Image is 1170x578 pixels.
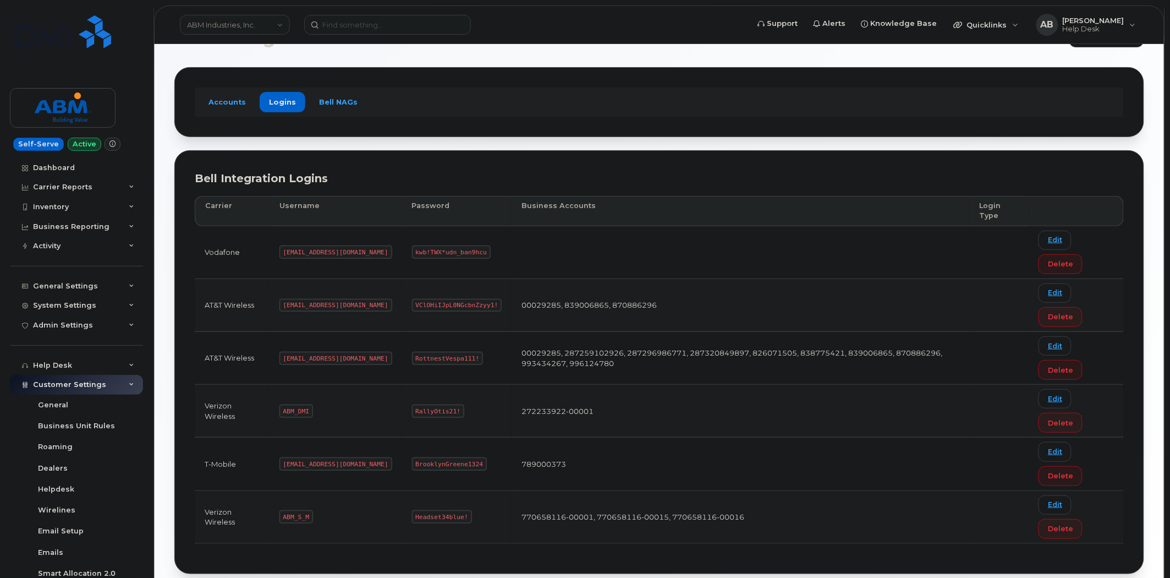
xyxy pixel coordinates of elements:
[310,92,367,112] a: Bell NAGs
[180,15,290,35] a: ABM Industries, Inc.
[1039,360,1083,380] button: Delete
[270,196,402,226] th: Username
[1048,365,1073,375] span: Delete
[767,18,798,29] span: Support
[1039,519,1083,539] button: Delete
[279,405,313,418] code: ABM_DMI
[1041,18,1054,31] span: AB
[1039,336,1072,356] a: Edit
[871,18,937,29] span: Knowledge Base
[970,196,1029,226] th: Login Type
[806,13,854,35] a: Alerts
[512,385,970,438] td: 272233922-00001
[512,332,970,385] td: 00029285, 287259102926, 287296986771, 287320849897, 826071505, 838775421, 839006865, 870886296, 9...
[195,438,270,490] td: T-Mobile
[195,491,270,544] td: Verizon Wireless
[854,13,945,35] a: Knowledge Base
[1048,471,1073,481] span: Delete
[195,196,270,226] th: Carrier
[1063,16,1124,25] span: [PERSON_NAME]
[1039,389,1072,408] a: Edit
[412,405,464,418] code: RallyOtis21!
[260,92,305,112] a: Logins
[195,332,270,385] td: AT&T Wireless
[512,196,970,226] th: Business Accounts
[1048,524,1073,534] span: Delete
[195,385,270,438] td: Verizon Wireless
[195,171,1124,187] div: Bell Integration Logins
[199,92,255,112] a: Accounts
[750,13,806,35] a: Support
[823,18,846,29] span: Alerts
[1039,495,1072,515] a: Edit
[304,15,471,35] input: Find something...
[195,226,270,279] td: Vodafone
[512,279,970,332] td: 00029285, 839006865, 870886296
[512,491,970,544] td: 770658116-00001, 770658116-00015, 770658116-00016
[412,299,502,312] code: VClOHiIJpL0NGcbnZzyy1!
[174,30,302,46] span: Carrier Logins
[1048,418,1073,428] span: Delete
[1039,442,1072,461] a: Edit
[279,510,313,524] code: ABM_S_M
[195,279,270,332] td: AT&T Wireless
[279,299,392,312] code: [EMAIL_ADDRESS][DOMAIN_NAME]
[412,457,487,471] code: BrooklynGreene1324
[279,246,392,259] code: [EMAIL_ADDRESS][DOMAIN_NAME]
[946,14,1026,36] div: Quicklinks
[1048,312,1073,322] span: Delete
[1029,14,1144,36] div: Alex Bradshaw
[967,20,1007,29] span: Quicklinks
[412,510,472,524] code: Headset34blue!
[402,196,512,226] th: Password
[1063,25,1124,34] span: Help Desk
[412,352,484,365] code: RottnestVespa111!
[1039,413,1083,433] button: Delete
[512,438,970,490] td: 789000373
[1039,254,1083,274] button: Delete
[1039,466,1083,486] button: Delete
[1039,307,1083,327] button: Delete
[1039,283,1072,303] a: Edit
[1039,231,1072,250] a: Edit
[279,352,392,365] code: [EMAIL_ADDRESS][DOMAIN_NAME]
[412,246,491,259] code: kwb!TWX*udn_ban9hcu
[1048,259,1073,269] span: Delete
[279,457,392,471] code: [EMAIL_ADDRESS][DOMAIN_NAME]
